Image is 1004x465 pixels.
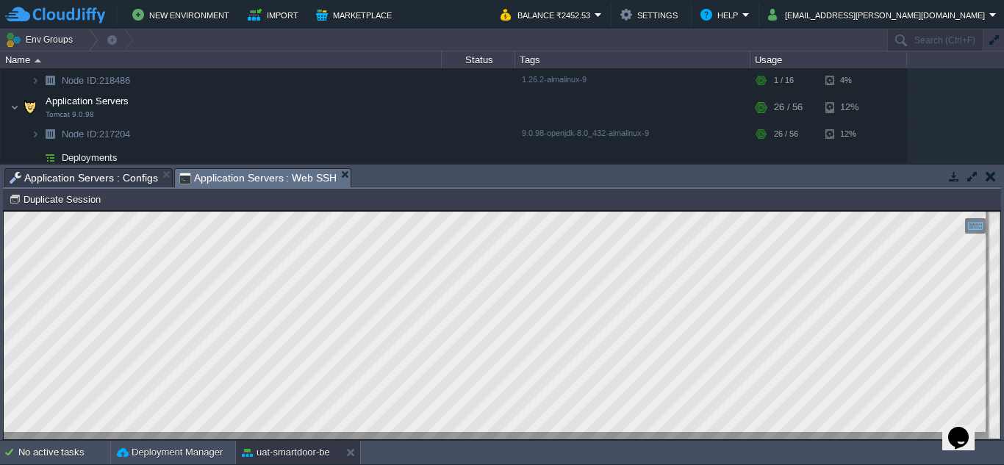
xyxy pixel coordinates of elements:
[60,74,132,87] a: Node ID:218486
[31,123,40,145] img: AMDAwAAAACH5BAEAAAAALAAAAAABAAEAAAICRAEAOw==
[1,51,441,68] div: Name
[60,128,132,140] a: Node ID:217204
[242,445,330,460] button: uat-smartdoor-be
[60,128,132,140] span: 217204
[248,6,303,24] button: Import
[751,51,906,68] div: Usage
[44,95,131,107] span: Application Servers
[18,441,110,464] div: No active tasks
[9,192,105,206] button: Duplicate Session
[825,123,873,145] div: 12%
[501,6,595,24] button: Balance ₹2452.53
[117,445,223,460] button: Deployment Manager
[20,93,40,122] img: AMDAwAAAACH5BAEAAAAALAAAAAABAAEAAAICRAEAOw==
[516,51,750,68] div: Tags
[179,169,337,187] span: Application Servers : Web SSH
[620,6,682,24] button: Settings
[316,6,396,24] button: Marketplace
[825,69,873,92] div: 4%
[942,406,989,450] iframe: chat widget
[774,69,794,92] div: 1 / 16
[522,75,587,84] span: 1.26.2-almalinux-9
[774,93,803,122] div: 26 / 56
[768,6,989,24] button: [EMAIL_ADDRESS][PERSON_NAME][DOMAIN_NAME]
[132,6,234,24] button: New Environment
[60,74,132,87] span: 218486
[40,69,60,92] img: AMDAwAAAACH5BAEAAAAALAAAAAABAAEAAAICRAEAOw==
[825,93,873,122] div: 12%
[40,123,60,145] img: AMDAwAAAACH5BAEAAAAALAAAAAABAAEAAAICRAEAOw==
[60,151,120,164] a: Deployments
[10,93,19,122] img: AMDAwAAAACH5BAEAAAAALAAAAAABAAEAAAICRAEAOw==
[774,123,798,145] div: 26 / 56
[700,6,742,24] button: Help
[46,110,94,119] span: Tomcat 9.0.98
[31,146,40,169] img: AMDAwAAAACH5BAEAAAAALAAAAAABAAEAAAICRAEAOw==
[10,169,158,187] span: Application Servers : Configs
[522,129,649,137] span: 9.0.98-openjdk-8.0_432-almalinux-9
[31,69,40,92] img: AMDAwAAAACH5BAEAAAAALAAAAAABAAEAAAICRAEAOw==
[44,95,131,107] a: Application ServersTomcat 9.0.98
[40,146,60,169] img: AMDAwAAAACH5BAEAAAAALAAAAAABAAEAAAICRAEAOw==
[5,29,78,50] button: Env Groups
[442,51,514,68] div: Status
[35,59,41,62] img: AMDAwAAAACH5BAEAAAAALAAAAAABAAEAAAICRAEAOw==
[62,75,99,86] span: Node ID:
[62,129,99,140] span: Node ID:
[5,6,105,24] img: CloudJiffy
